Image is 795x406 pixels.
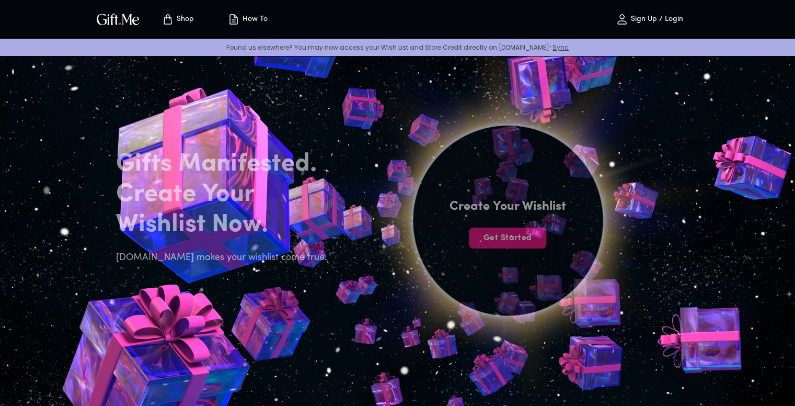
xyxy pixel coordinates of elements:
[174,15,194,24] p: Shop
[116,149,333,179] h2: Gifts Manifested.
[552,43,569,52] a: Sync
[469,232,546,244] span: Get Started
[469,228,546,249] button: Get Started
[94,13,143,26] button: GiftMe Logo
[95,12,142,27] img: GiftMe Logo
[149,3,206,36] button: Store page
[8,43,787,52] p: Found us elsewhere? You may now access your Wish List and Store Credit directly on [DOMAIN_NAME]!
[219,3,276,36] button: How To
[597,3,702,36] button: Sign Up / Login
[628,15,683,24] p: Sign Up / Login
[240,15,268,24] p: How To
[450,198,566,215] h4: Create Your Wishlist
[116,210,333,240] h2: Wishlist Now.
[227,13,240,26] img: how-to.svg
[116,179,333,210] h2: Create Your
[116,251,333,265] h6: [DOMAIN_NAME] makes your wishlist come true.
